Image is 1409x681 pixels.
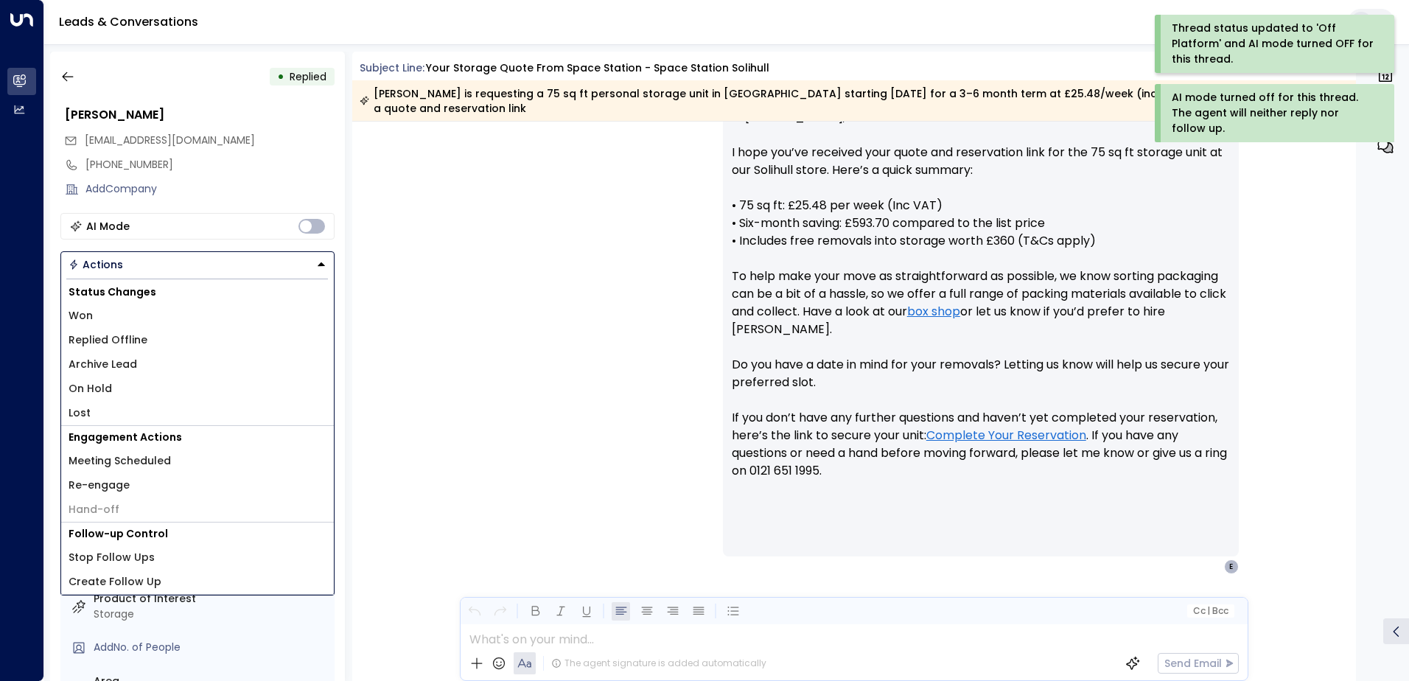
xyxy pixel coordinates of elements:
label: Product of Interest [94,591,329,607]
div: [PHONE_NUMBER] [85,157,335,172]
a: Leads & Conversations [59,13,198,30]
span: Hand-off [69,502,119,517]
button: Actions [60,251,335,278]
span: Stop Follow Ups [69,550,155,565]
span: Create Follow Up [69,574,161,590]
span: Re-engage [69,478,130,493]
div: Your storage quote from Space Station - Space Station Solihull [426,60,769,76]
span: [EMAIL_ADDRESS][DOMAIN_NAME] [85,133,255,147]
div: The agent signature is added automatically [551,657,766,670]
span: Archive Lead [69,357,137,372]
div: Storage [94,607,329,622]
button: Cc|Bcc [1186,604,1234,618]
h1: Engagement Actions [61,426,334,449]
div: [PERSON_NAME] [65,106,335,124]
span: Cc Bcc [1192,606,1228,616]
div: AI Mode [86,219,130,234]
div: AI mode turned off for this thread. The agent will neither reply nor follow up. [1172,90,1374,136]
div: • [277,63,284,90]
span: Subject Line: [360,60,424,75]
a: Complete Your Reservation [926,427,1086,444]
div: Thread status updated to 'Off Platform' and AI mode turned OFF for this thread. [1172,21,1374,67]
h1: Status Changes [61,281,334,304]
span: On Hold [69,381,112,397]
div: E [1224,559,1239,574]
span: Meeting Scheduled [69,453,171,469]
span: Lost [69,405,91,421]
span: emmyhobbs72@gmail.com [85,133,255,148]
p: Hi [PERSON_NAME], I hope you’ve received your quote and reservation link for the 75 sq ft storage... [732,108,1230,497]
a: box shop [907,303,960,321]
button: Redo [491,602,509,621]
div: AddNo. of People [94,640,329,655]
span: Won [69,308,93,324]
span: Replied Offline [69,332,147,348]
div: AddCompany [85,181,335,197]
div: Actions [69,258,123,271]
span: | [1207,606,1210,616]
button: Undo [465,602,483,621]
div: [PERSON_NAME] is requesting a 75 sq ft personal storage unit in [GEOGRAPHIC_DATA] starting [DATE]... [360,86,1348,116]
h1: Follow-up Control [61,523,334,545]
div: Button group with a nested menu [60,251,335,278]
span: Replied [290,69,326,84]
